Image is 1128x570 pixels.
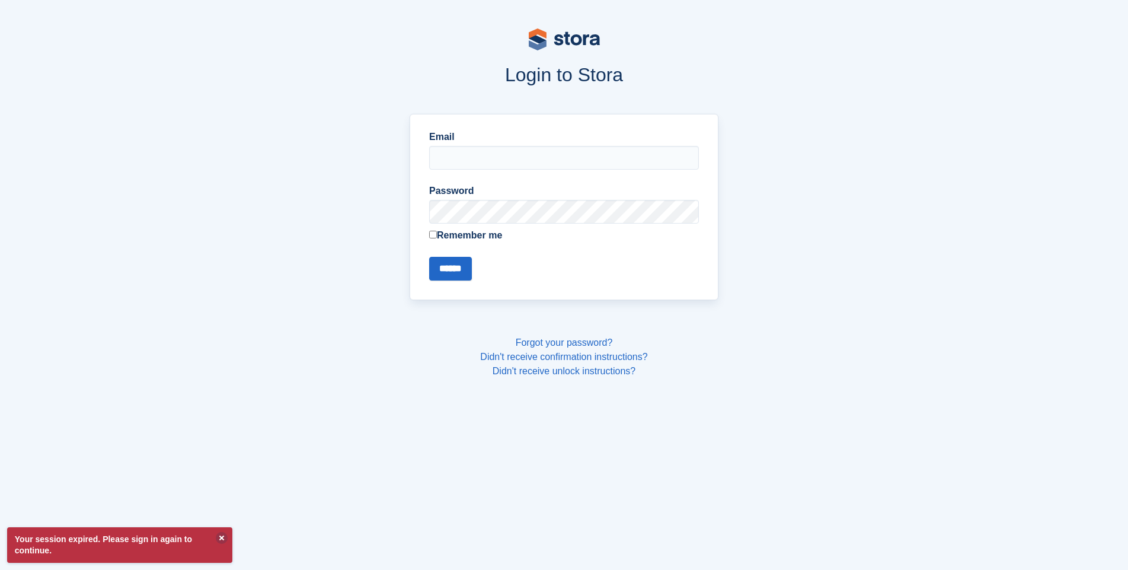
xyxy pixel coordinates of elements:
label: Remember me [429,228,699,243]
p: Your session expired. Please sign in again to continue. [7,527,232,563]
input: Remember me [429,231,437,238]
label: Password [429,184,699,198]
label: Email [429,130,699,144]
img: stora-logo-53a41332b3708ae10de48c4981b4e9114cc0af31d8433b30ea865607fb682f29.svg [529,28,600,50]
h1: Login to Stora [184,64,945,85]
a: Forgot your password? [516,337,613,348]
a: Didn't receive unlock instructions? [493,366,635,376]
a: Didn't receive confirmation instructions? [480,352,647,362]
